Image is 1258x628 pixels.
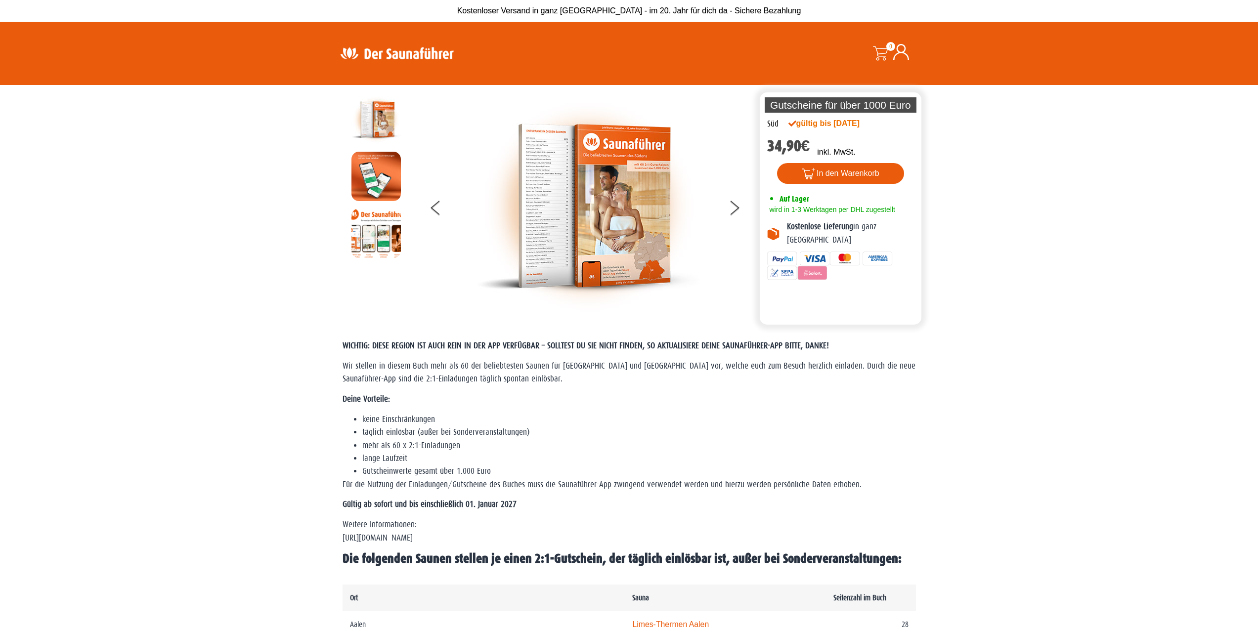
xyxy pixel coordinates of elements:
li: mehr als 60 x 2:1-Einladungen [362,439,916,452]
span: € [801,137,810,155]
span: Die folgenden Saunen stellen je einen 2:1-Gutschein, der täglich einlösbar ist, außer bei Sonderv... [343,551,902,566]
p: in ganz [GEOGRAPHIC_DATA] [787,220,914,247]
strong: Gültig ab sofort und bis einschließlich 01. Januar 2027 [343,500,517,509]
img: der-saunafuehrer-2025-sued [351,95,401,144]
li: Gutscheinwerte gesamt über 1.000 Euro [362,465,916,478]
li: lange Laufzeit [362,452,916,465]
span: WICHTIG: DIESE REGION IST AUCH REIN IN DER APP VERFÜGBAR – SOLLTEST DU SIE NICHT FINDEN, SO AKTUA... [343,341,829,350]
p: Für die Nutzung der Einladungen/Gutscheine des Buches muss die Saunaführer-App zwingend verwendet... [343,478,916,491]
b: Sauna [632,593,649,602]
b: Ort [350,593,358,602]
img: der-saunafuehrer-2025-sued [477,95,699,317]
span: Auf Lager [780,194,809,204]
span: Kostenloser Versand in ganz [GEOGRAPHIC_DATA] - im 20. Jahr für dich da - Sichere Bezahlung [457,6,801,15]
bdi: 34,90 [767,137,810,155]
img: Anleitung7tn [351,209,401,258]
li: keine Einschränkungen [362,413,916,426]
span: Wir stellen in diesem Buch mehr als 60 der beliebtesten Saunen für [GEOGRAPHIC_DATA] und [GEOGRAP... [343,361,915,383]
button: In den Warenkorb [777,163,904,184]
p: Gutscheine für über 1000 Euro [765,97,917,113]
p: inkl. MwSt. [817,146,855,158]
div: gültig bis [DATE] [788,118,881,129]
span: wird in 1-3 Werktagen per DHL zugestellt [767,206,895,213]
li: täglich einlösbar (außer bei Sonderveranstaltungen) [362,426,916,439]
span: 0 [886,42,895,51]
b: Seitenzahl im Buch [833,593,886,602]
img: MOCKUP-iPhone_regional [351,152,401,201]
div: Süd [767,118,779,130]
strong: Deine Vorteile: [343,394,390,404]
p: Weitere Informationen: [URL][DOMAIN_NAME] [343,518,916,544]
b: Kostenlose Lieferung [787,222,853,231]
